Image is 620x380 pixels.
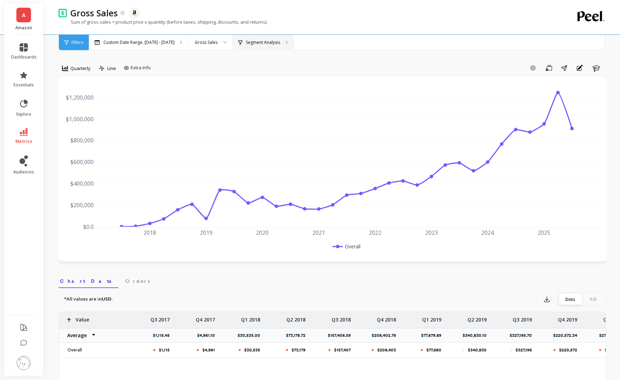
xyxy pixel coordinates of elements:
[238,333,264,338] p: $30,535.00
[246,40,280,45] p: Segment Analysis
[372,333,400,338] p: $208,402.76
[468,347,487,353] p: $340,830
[559,294,582,305] div: Dots
[150,312,170,323] p: Q3 2017
[467,312,487,323] p: Q2 2019
[131,10,138,16] img: api.amazon.svg
[63,347,124,353] p: Overall
[422,312,441,323] p: Q1 2019
[513,312,532,323] p: Q3 2019
[11,25,37,31] p: Amazon
[153,333,174,338] p: $1,115.45
[131,64,151,71] span: Extra Info
[22,11,25,19] span: A
[13,169,34,175] span: audiences
[197,333,219,338] p: $4,961.10
[59,19,268,25] p: Sum of gross sales = product price x quantity (before taxes, shipping, discounts, and returns).
[70,7,118,19] p: Gross Sales
[196,312,215,323] p: Q4 2017
[286,333,310,338] p: $73,178.72
[328,333,355,338] p: $157,406.59
[463,333,491,338] p: $340,830.10
[60,278,117,285] span: Chart Data
[64,296,113,303] p: *All values are in
[76,312,89,323] p: Value
[202,347,215,353] p: $4,961
[103,40,175,45] p: Custom Date Range, [DATE] - [DATE]
[377,347,396,353] p: $208,403
[426,347,441,353] p: $77,680
[421,333,445,338] p: $77,679.89
[15,139,32,144] span: metrics
[510,333,536,338] p: $327,195.70
[17,356,31,370] img: profile picture
[559,347,577,353] p: $220,572
[334,347,351,353] p: $157,407
[159,347,170,353] p: $1,115
[553,333,581,338] p: $220,572.34
[14,82,34,88] span: essentials
[582,294,605,305] div: Fill
[377,312,396,323] p: Q4 2018
[195,39,218,46] div: Gross Sales
[102,296,113,302] strong: USD.
[70,65,91,72] span: Quarterly
[292,347,305,353] p: $73,179
[107,65,116,72] span: Line
[16,111,31,117] span: explore
[125,278,150,285] span: Orders
[516,347,532,353] p: $327,196
[59,272,606,288] nav: Tabs
[71,40,83,45] span: Filters
[558,312,577,323] p: Q4 2019
[11,54,37,60] span: dashboards
[241,312,260,323] p: Q1 2018
[332,312,351,323] p: Q3 2018
[286,312,305,323] p: Q2 2018
[59,8,67,17] img: header icon
[244,347,260,353] p: $30,535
